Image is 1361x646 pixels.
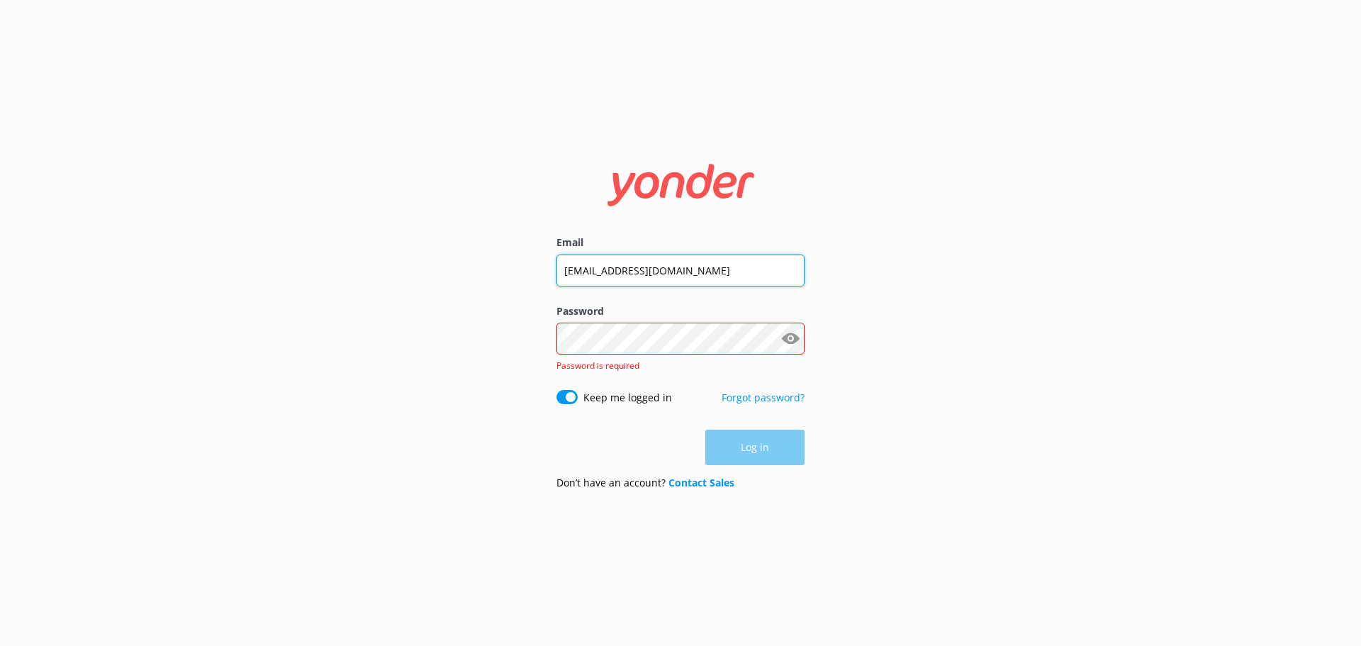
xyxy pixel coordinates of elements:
[668,476,734,489] a: Contact Sales
[556,475,734,491] p: Don’t have an account?
[556,303,805,319] label: Password
[556,255,805,286] input: user@emailaddress.com
[556,235,805,250] label: Email
[556,360,639,372] span: Password is required
[776,325,805,353] button: Show password
[583,390,672,406] label: Keep me logged in
[722,391,805,404] a: Forgot password?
